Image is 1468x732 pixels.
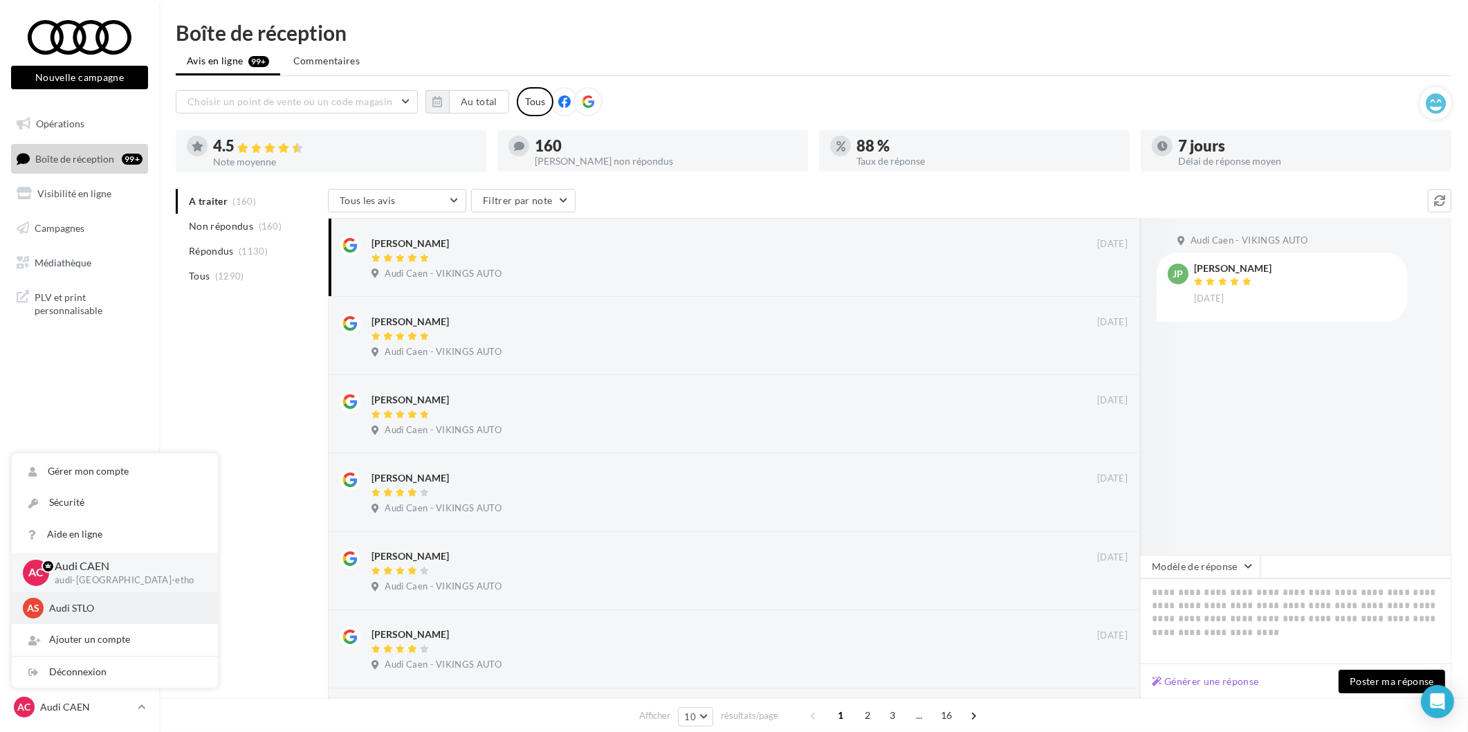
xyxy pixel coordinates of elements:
[371,237,449,250] div: [PERSON_NAME]
[639,709,670,722] span: Afficher
[517,87,553,116] div: Tous
[535,138,797,154] div: 160
[371,315,449,329] div: [PERSON_NAME]
[385,580,502,593] span: Audi Caen - VIKINGS AUTO
[8,214,151,243] a: Campagnes
[1178,156,1440,166] div: Délai de réponse moyen
[11,694,148,720] a: AC Audi CAEN
[189,244,234,258] span: Répondus
[40,700,132,714] p: Audi CAEN
[385,659,502,671] span: Audi Caen - VIKINGS AUTO
[176,22,1451,43] div: Boîte de réception
[1140,555,1260,578] button: Modèle de réponse
[908,704,930,726] span: ...
[1146,673,1265,690] button: Générer une réponse
[36,118,84,129] span: Opérations
[18,700,31,714] span: AC
[12,624,218,655] div: Ajouter un compte
[55,558,196,574] p: Audi CAEN
[856,156,1119,166] div: Taux de réponse
[678,707,713,726] button: 10
[425,90,509,113] button: Au total
[35,222,84,234] span: Campagnes
[1097,394,1128,407] span: [DATE]
[8,179,151,208] a: Visibilité en ligne
[1178,138,1440,154] div: 7 jours
[35,288,143,318] span: PLV et print personnalisable
[371,549,449,563] div: [PERSON_NAME]
[1421,685,1454,718] div: Open Intercom Messenger
[535,156,797,166] div: [PERSON_NAME] non répondus
[12,456,218,487] a: Gérer mon compte
[471,189,576,212] button: Filtrer par note
[37,187,111,199] span: Visibilité en ligne
[49,601,201,615] p: Audi STLO
[856,704,879,726] span: 2
[189,269,210,283] span: Tous
[8,109,151,138] a: Opérations
[187,95,392,107] span: Choisir un point de vente ou un code magasin
[27,601,39,615] span: AS
[28,565,44,580] span: AC
[684,711,696,722] span: 10
[385,424,502,437] span: Audi Caen - VIKINGS AUTO
[1097,630,1128,642] span: [DATE]
[8,282,151,323] a: PLV et print personnalisable
[1194,293,1224,305] span: [DATE]
[385,268,502,280] span: Audi Caen - VIKINGS AUTO
[385,502,502,515] span: Audi Caen - VIKINGS AUTO
[259,221,282,232] span: (160)
[328,189,466,212] button: Tous les avis
[721,709,778,722] span: résultats/page
[385,346,502,358] span: Audi Caen - VIKINGS AUTO
[239,246,268,257] span: (1130)
[1173,267,1184,281] span: JP
[176,90,418,113] button: Choisir un point de vente ou un code magasin
[371,393,449,407] div: [PERSON_NAME]
[856,138,1119,154] div: 88 %
[35,256,91,268] span: Médiathèque
[213,138,475,154] div: 4.5
[449,90,509,113] button: Au total
[1194,264,1272,273] div: [PERSON_NAME]
[8,248,151,277] a: Médiathèque
[12,487,218,518] a: Sécurité
[12,657,218,688] div: Déconnexion
[55,574,196,587] p: audi-[GEOGRAPHIC_DATA]-etho
[35,152,114,164] span: Boîte de réception
[1097,316,1128,329] span: [DATE]
[12,519,218,550] a: Aide en ligne
[881,704,903,726] span: 3
[371,628,449,641] div: [PERSON_NAME]
[8,144,151,174] a: Boîte de réception99+
[1191,235,1308,247] span: Audi Caen - VIKINGS AUTO
[340,194,396,206] span: Tous les avis
[1097,238,1128,250] span: [DATE]
[215,271,244,282] span: (1290)
[829,704,852,726] span: 1
[122,154,143,165] div: 99+
[189,219,253,233] span: Non répondus
[11,66,148,89] button: Nouvelle campagne
[213,157,475,167] div: Note moyenne
[1097,473,1128,485] span: [DATE]
[1097,551,1128,564] span: [DATE]
[935,704,958,726] span: 16
[371,471,449,485] div: [PERSON_NAME]
[293,54,360,68] span: Commentaires
[1339,670,1445,693] button: Poster ma réponse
